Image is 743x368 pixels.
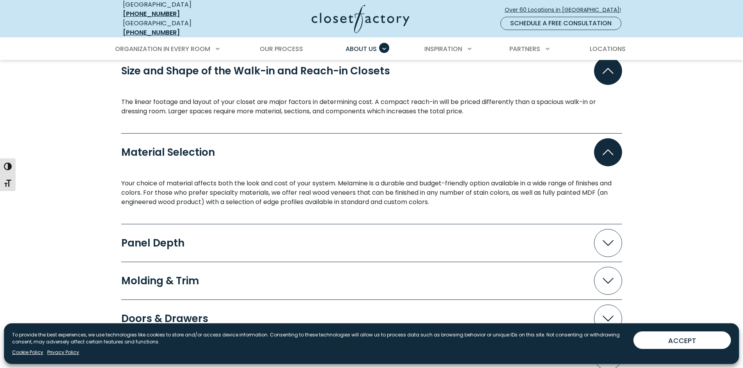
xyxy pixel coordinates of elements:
[121,147,221,157] div: Material Selection
[121,138,622,166] button: Material Selection
[121,238,191,248] div: Panel Depth
[505,6,627,14] span: Over 60 Locations in [GEOGRAPHIC_DATA]!
[260,44,303,53] span: Our Process
[121,305,622,333] button: Doors & Drawers
[12,349,43,356] a: Cookie Policy
[121,229,622,257] button: Panel Depth
[500,17,621,30] a: Schedule a Free Consultation
[47,349,79,356] a: Privacy Policy
[121,276,205,286] div: Molding & Trim
[110,38,634,60] nav: Primary Menu
[121,313,215,324] div: Doors & Drawers
[424,44,462,53] span: Inspiration
[590,44,626,53] span: Locations
[12,331,627,345] p: To provide the best experiences, we use technologies like cookies to store and/or access device i...
[121,57,622,85] button: Size and Shape of the Walk-in and Reach-in Closets
[121,179,622,207] div: Material Selection
[312,5,410,33] img: Closet Factory Logo
[121,66,396,76] div: Size and Shape of the Walk-in and Reach-in Closets
[121,97,622,116] p: The linear footage and layout of your closet are major factors in determining cost. A compact rea...
[504,3,628,17] a: Over 60 Locations in [GEOGRAPHIC_DATA]!
[346,44,377,53] span: About Us
[123,28,180,37] a: [PHONE_NUMBER]
[509,44,540,53] span: Partners
[121,179,622,207] p: Your choice of material affects both the look and cost of your system. Melamine is a durable and ...
[121,267,622,295] button: Molding & Trim
[123,9,180,18] a: [PHONE_NUMBER]
[633,331,731,349] button: ACCEPT
[121,97,622,116] div: Size and Shape of the Walk-in and Reach-in Closets
[115,44,210,53] span: Organization in Every Room
[123,19,236,37] div: [GEOGRAPHIC_DATA]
